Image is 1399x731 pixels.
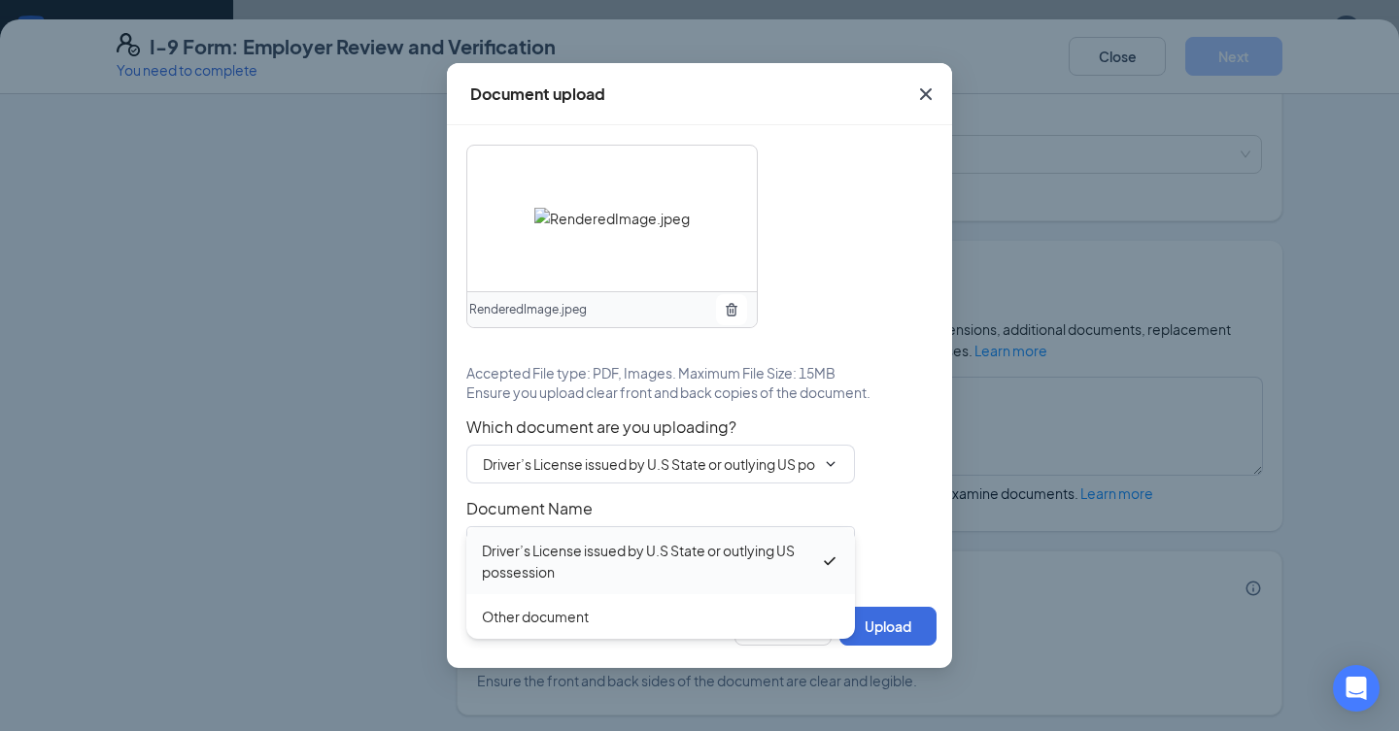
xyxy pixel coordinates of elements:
[914,83,938,106] svg: Cross
[716,294,747,325] button: TrashOutline
[483,453,815,475] input: Select document type
[900,63,952,125] button: Close
[466,499,933,518] span: Document Name
[482,540,820,582] div: Driver’s License issued by U.S State or outlying US possession
[823,456,838,472] svg: ChevronDown
[534,208,690,229] img: RenderedImage.jpeg
[466,417,933,437] span: Which document are you uploading?
[839,607,937,646] button: Upload
[482,606,589,627] div: Other document
[469,301,587,319] span: RenderedImage.jpeg
[820,551,839,571] svg: Checkmark
[724,302,739,317] svg: TrashOutline
[1333,665,1380,712] div: Open Intercom Messenger
[466,363,836,382] span: Accepted File type: PDF, Images. Maximum File Size: 15MB
[470,83,605,105] div: Document upload
[466,382,870,402] span: Ensure you upload clear front and back copies of the document.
